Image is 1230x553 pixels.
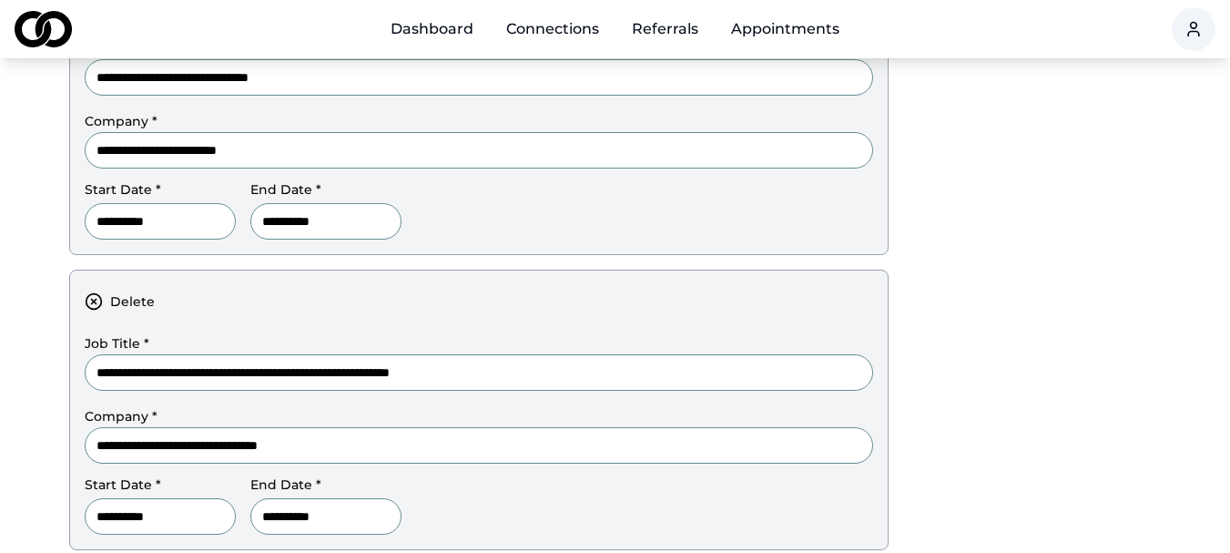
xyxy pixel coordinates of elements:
[85,183,236,196] label: Start Date *
[250,478,402,491] label: End Date *
[376,11,488,47] a: Dashboard
[376,11,854,47] nav: Main
[15,11,72,47] img: logo
[85,113,158,129] label: Company *
[85,408,158,425] label: Company *
[717,11,854,47] a: Appointments
[250,183,402,196] label: End Date *
[85,335,149,352] label: Job Title *
[85,478,236,491] label: Start Date *
[492,11,614,47] a: Connections
[85,285,188,318] button: Delete
[617,11,713,47] a: Referrals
